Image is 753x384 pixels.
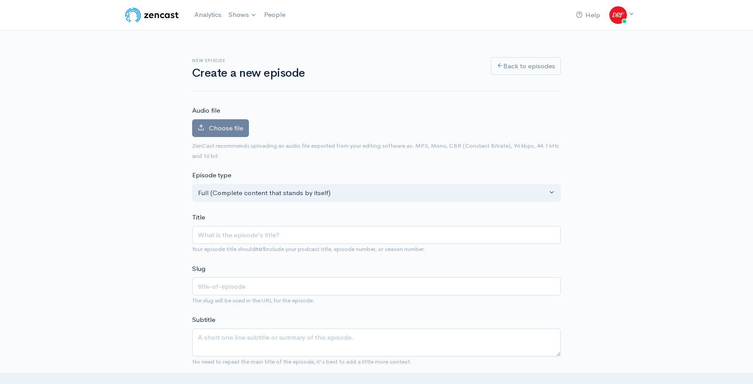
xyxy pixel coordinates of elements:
h6: New episode [192,58,480,63]
small: The slug will be used in the URL for the episode. [192,297,315,304]
input: title-of-episode [192,277,561,295]
button: Full (Complete content that stands by itself) [192,184,561,202]
img: ZenCast Logo [124,6,180,24]
label: Subtitle [192,315,215,325]
label: Title [192,212,205,223]
a: Back to episodes [491,57,561,75]
a: People [260,5,289,24]
h1: Create a new episode [192,67,480,80]
label: Audio file [192,106,220,116]
span: Choose file [209,124,243,132]
a: Shows [225,5,260,25]
label: Episode type [192,170,231,180]
input: What is the episode's title? [192,226,561,244]
small: Your episode title should include your podcast title, episode number, or season number. [192,245,426,253]
strong: not [255,245,265,253]
img: ... [609,6,627,24]
label: Slug [192,264,205,274]
small: No need to repeat the main title of the episode, it's best to add a little more context. [192,358,412,365]
div: Full (Complete content that stands by itself) [198,188,547,198]
small: ZenCast recommends uploading an audio file exported from your editing software as: MP3, Mono, CBR... [192,142,559,160]
a: Help [572,6,604,25]
a: Analytics [191,5,225,24]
